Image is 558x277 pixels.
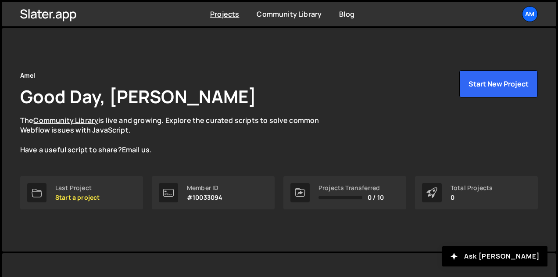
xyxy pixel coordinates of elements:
[20,84,256,108] h1: Good Day, [PERSON_NAME]
[122,145,150,155] a: Email us
[20,115,336,155] p: The is live and growing. Explore the curated scripts to solve common Webflow issues with JavaScri...
[368,194,384,201] span: 0 / 10
[257,9,322,19] a: Community Library
[339,9,354,19] a: Blog
[451,184,493,191] div: Total Projects
[20,176,143,209] a: Last Project Start a project
[187,184,222,191] div: Member ID
[20,70,36,81] div: Amel
[522,6,538,22] a: Am
[442,246,547,266] button: Ask [PERSON_NAME]
[55,194,100,201] p: Start a project
[187,194,222,201] p: #10033094
[451,194,493,201] p: 0
[210,9,239,19] a: Projects
[55,184,100,191] div: Last Project
[459,70,538,97] button: Start New Project
[318,184,384,191] div: Projects Transferred
[33,115,98,125] a: Community Library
